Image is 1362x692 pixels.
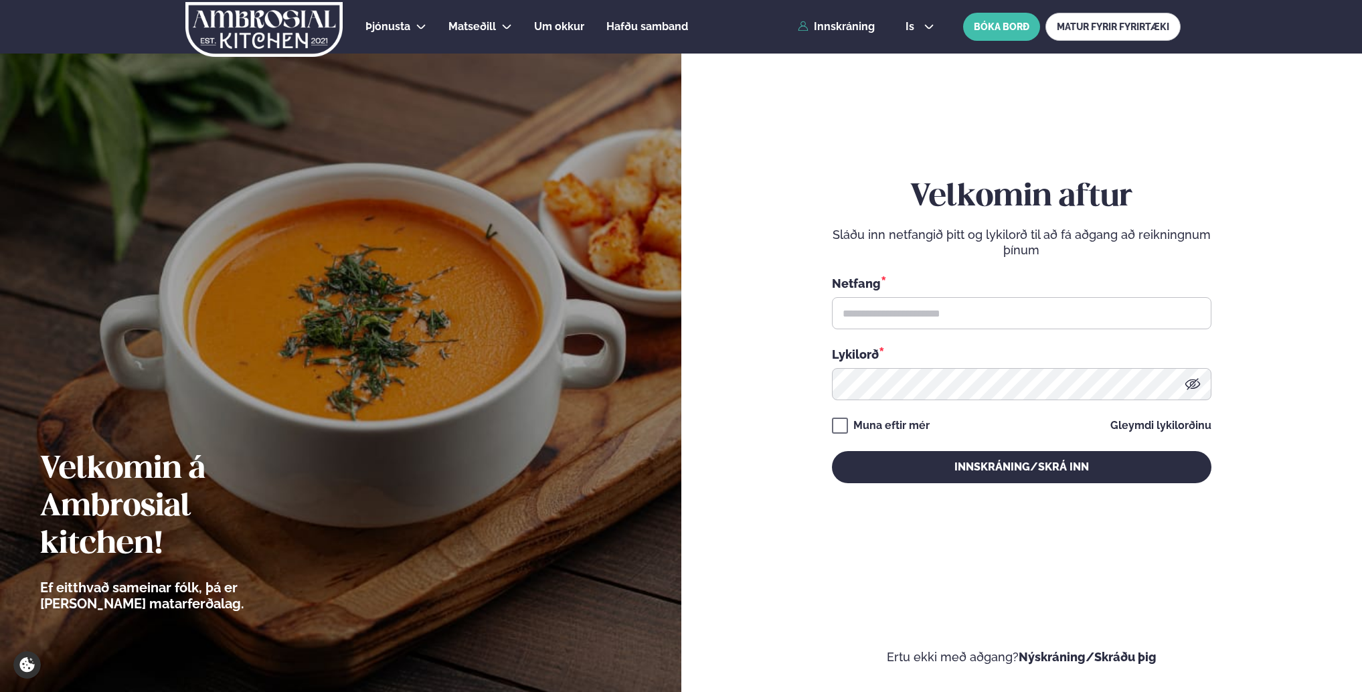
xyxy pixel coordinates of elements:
[534,19,584,35] a: Um okkur
[798,21,875,33] a: Innskráning
[832,227,1211,259] p: Sláðu inn netfangið þitt og lykilorð til að fá aðgang að reikningnum þínum
[606,19,688,35] a: Hafðu samband
[832,345,1211,363] div: Lykilorð
[365,19,410,35] a: Þjónusta
[40,451,318,564] h2: Velkomin á Ambrosial kitchen!
[534,20,584,33] span: Um okkur
[832,179,1211,216] h2: Velkomin aftur
[448,20,496,33] span: Matseðill
[40,580,318,612] p: Ef eitthvað sameinar fólk, þá er [PERSON_NAME] matarferðalag.
[13,651,41,679] a: Cookie settings
[721,649,1323,665] p: Ertu ekki með aðgang?
[365,20,410,33] span: Þjónusta
[832,274,1211,292] div: Netfang
[895,21,945,32] button: is
[832,451,1211,483] button: Innskráning/Skrá inn
[1110,420,1211,431] a: Gleymdi lykilorðinu
[1019,650,1157,664] a: Nýskráning/Skráðu þig
[963,13,1040,41] button: BÓKA BORÐ
[184,2,344,57] img: logo
[448,19,496,35] a: Matseðill
[606,20,688,33] span: Hafðu samband
[906,21,918,32] span: is
[1045,13,1181,41] a: MATUR FYRIR FYRIRTÆKI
